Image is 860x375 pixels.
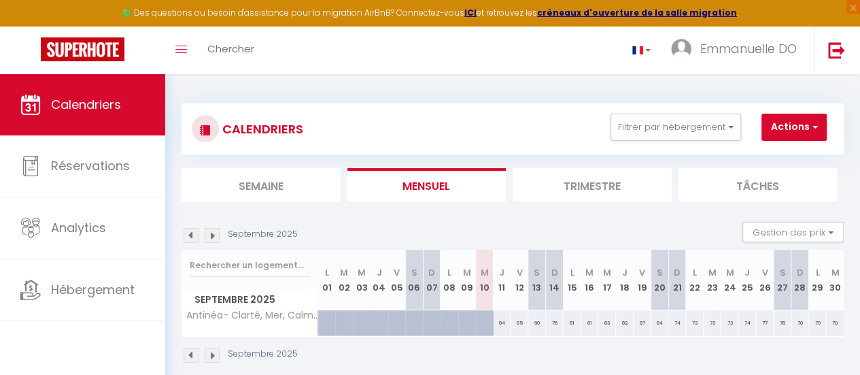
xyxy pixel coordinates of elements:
span: Chercher [207,42,254,56]
abbr: L [447,266,451,279]
span: Hébergement [51,281,135,298]
div: 76 [546,310,564,336]
h3: CALENDRIERS [219,114,303,144]
a: ... Emmanuelle DO [661,27,814,74]
abbr: S [534,266,540,279]
abbr: M [708,266,717,279]
th: 07 [423,250,441,310]
span: Calendriers [51,96,121,113]
li: Mensuel [347,168,506,201]
th: 13 [528,250,546,310]
abbr: S [411,266,417,279]
th: 08 [441,250,458,310]
abbr: M [725,266,734,279]
abbr: V [761,266,768,279]
th: 27 [774,250,791,310]
abbr: D [674,266,681,279]
div: 87 [634,310,651,336]
span: Emmanuelle DO [700,40,797,57]
th: 03 [353,250,371,310]
th: 16 [581,250,598,310]
li: Semaine [182,168,341,201]
div: 90 [528,310,546,336]
abbr: M [585,266,594,279]
abbr: V [639,266,645,279]
abbr: M [831,266,839,279]
abbr: L [570,266,574,279]
abbr: M [463,266,471,279]
span: Réservations [51,157,130,174]
div: 81 [563,310,581,336]
abbr: M [603,266,611,279]
th: 01 [318,250,336,310]
abbr: S [657,266,663,279]
abbr: J [499,266,504,279]
img: Super Booking [41,37,124,61]
th: 17 [598,250,616,310]
th: 22 [686,250,704,310]
th: 11 [493,250,511,310]
th: 29 [808,250,826,310]
th: 20 [651,250,668,310]
abbr: S [779,266,785,279]
div: 77 [756,310,774,336]
button: Gestion des prix [742,222,844,242]
div: 70 [808,310,826,336]
th: 15 [563,250,581,310]
abbr: V [394,266,400,279]
th: 04 [371,250,388,310]
th: 06 [405,250,423,310]
abbr: J [377,266,382,279]
li: Tâches [678,168,838,201]
abbr: V [516,266,522,279]
a: Chercher [197,27,264,74]
abbr: M [358,266,366,279]
button: Filtrer par hébergement [610,114,741,141]
th: 19 [634,250,651,310]
th: 05 [388,250,406,310]
div: 84 [651,310,668,336]
th: 24 [721,250,738,310]
th: 10 [476,250,494,310]
input: Rechercher un logement... [190,253,310,278]
abbr: M [480,266,488,279]
p: Septembre 2025 [228,348,298,361]
button: Ouvrir le widget de chat LiveChat [11,5,52,46]
abbr: D [796,266,803,279]
div: 73 [686,310,704,336]
img: ... [671,39,691,59]
div: 73 [721,310,738,336]
div: 78 [774,310,791,336]
th: 30 [826,250,844,310]
th: 21 [668,250,686,310]
th: 25 [738,250,756,310]
span: Antinéa- Clarté, Mer, Calme & Confort [184,310,320,321]
th: 28 [791,250,809,310]
th: 23 [704,250,721,310]
img: logout [828,42,845,59]
div: 82 [616,310,634,336]
abbr: D [428,266,435,279]
abbr: L [324,266,328,279]
abbr: J [744,266,750,279]
span: Septembre 2025 [182,290,317,310]
li: Trimestre [513,168,672,201]
th: 12 [511,250,528,310]
div: 85 [511,310,528,336]
th: 26 [756,250,774,310]
abbr: L [815,266,819,279]
a: créneaux d'ouverture de la salle migration [537,7,737,18]
div: 70 [826,310,844,336]
th: 09 [458,250,476,310]
abbr: L [693,266,697,279]
th: 02 [335,250,353,310]
abbr: D [551,266,558,279]
a: ICI [464,7,477,18]
th: 14 [546,250,564,310]
div: 83 [598,310,616,336]
button: Actions [761,114,827,141]
div: 84 [493,310,511,336]
th: 18 [616,250,634,310]
abbr: M [340,266,348,279]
